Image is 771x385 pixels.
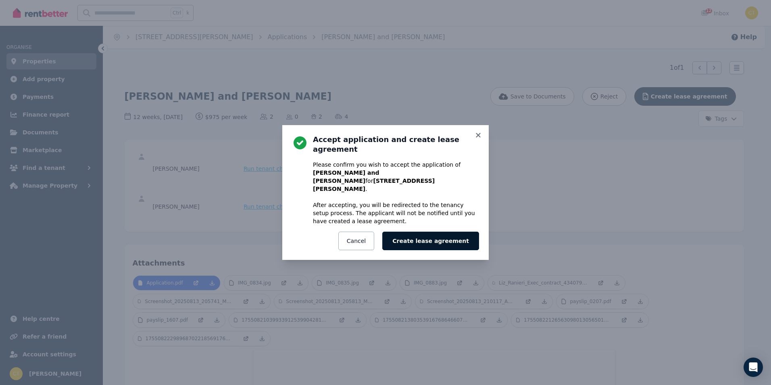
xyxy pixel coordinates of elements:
[313,178,435,192] b: [STREET_ADDRESS][PERSON_NAME]
[313,161,479,225] p: Please confirm you wish to accept the application of for . After accepting, you will be redirecte...
[313,169,379,184] b: [PERSON_NAME] and [PERSON_NAME]
[744,358,763,377] div: Open Intercom Messenger
[382,232,479,250] button: Create lease agreement
[313,135,479,154] h3: Accept application and create lease agreement
[338,232,374,250] button: Cancel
